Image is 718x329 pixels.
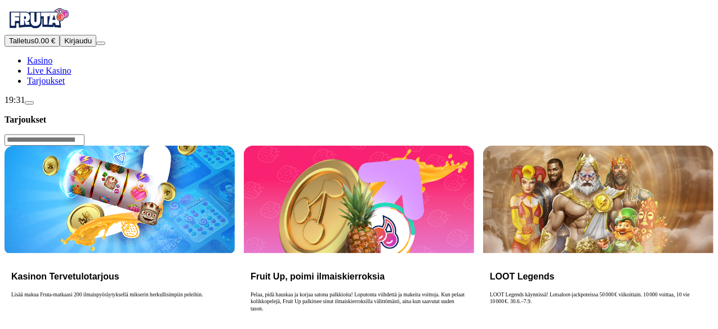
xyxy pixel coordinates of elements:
a: Fruta [5,25,72,34]
img: Fruta [5,4,72,33]
span: Talletus [9,37,34,45]
h3: Kasinon Tervetulotarjous [11,271,228,282]
h3: LOOT Legends [490,271,707,282]
a: poker-chip iconLive Kasino [27,66,72,75]
p: Lisää makua Fruta-matkaasi 200 ilmaispyöräytyksellä mikserin herkullisimpiin peleihin. [11,291,228,327]
a: diamond iconKasino [27,56,52,65]
span: 0.00 € [34,37,55,45]
h3: Fruit Up, poimi ilmaiskierroksia [251,271,467,282]
h3: Tarjoukset [5,114,713,125]
span: Tarjoukset [27,76,65,85]
button: Talletusplus icon0.00 € [5,35,60,47]
img: Kasinon Tervetulotarjous [5,146,235,253]
button: live-chat [25,101,34,105]
span: 19:31 [5,95,25,105]
button: Kirjaudu [60,35,96,47]
nav: Primary [5,4,713,86]
input: Search [5,134,84,146]
span: Live Kasino [27,66,72,75]
span: Kirjaudu [64,37,92,45]
img: Fruit Up, poimi ilmaiskierroksia [244,146,474,253]
span: Kasino [27,56,52,65]
p: Pelaa, pidä hauskaa ja korjaa satona palkkioita! Loputonta viihdettä ja makeita voittoja. Kun pel... [251,291,467,327]
button: menu [96,42,105,45]
img: LOOT Legends [483,146,713,253]
p: LOOT Legends käynnissä! Lotsaloot‑jackpoteissa 50 000 € viikoittain. 10 000 voittaa, 10 vie 10 00... [490,291,707,327]
a: gift-inverted iconTarjoukset [27,76,65,85]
